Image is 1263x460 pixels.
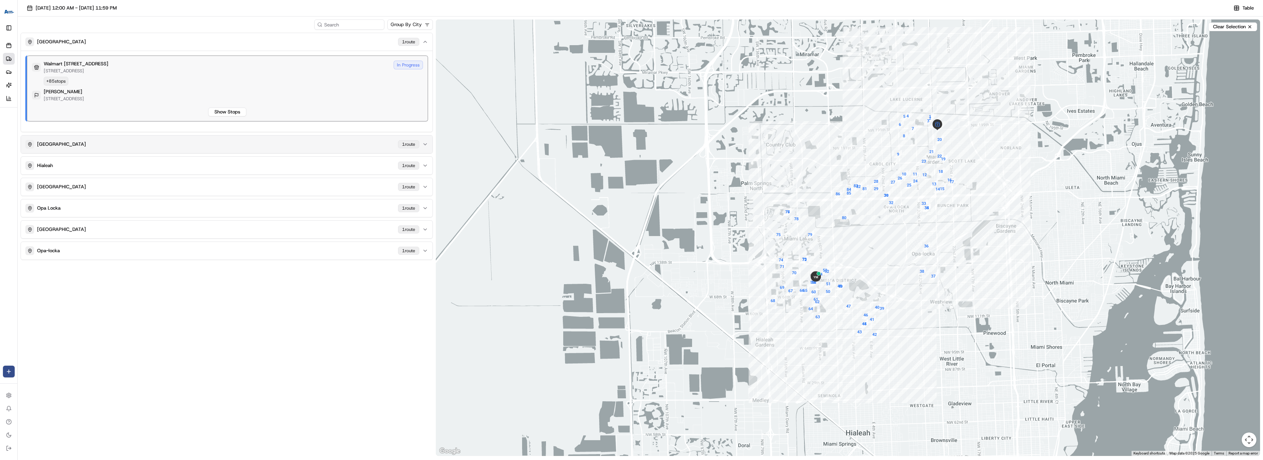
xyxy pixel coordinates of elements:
button: Keyboard shortcuts [1133,451,1165,456]
div: Start new chat [25,70,120,77]
div: waypoint-job_B2ewW7tAJs4oCxbbz7uV4L [813,298,821,306]
div: We're available if you need us! [25,77,93,83]
div: waypoint-job_B2ewW7tAJs4oCxbbz7uV4L [798,286,806,294]
button: [GEOGRAPHIC_DATA]1route [21,135,433,153]
div: waypoint-job_B2ewW7tAJs4oCxbbz7uV4L [922,242,930,250]
div: waypoint-job_B2ewW7tAJs4oCxbbz7uV4L [806,231,814,239]
div: waypoint-job_B2ewW7tAJs4oCxbbz7uV4L [920,199,928,207]
div: waypoint-job_B2ewW7tAJs4oCxbbz7uV4L [855,328,864,336]
div: waypoint-job_B2ewW7tAJs4oCxbbz7uV4L [873,303,881,311]
div: waypoint-job_B2ewW7tAJs4oCxbbz7uV4L [840,214,848,222]
img: 1736555255976-a54dd68f-1ca7-489b-9aae-adbdc363a1c4 [7,70,21,83]
p: Hialeah [37,162,53,169]
div: waypoint-job_B2ewW7tAJs4oCxbbz7uV4L [790,269,798,277]
div: waypoint-job_B2ewW7tAJs4oCxbbz7uV4L [824,287,832,296]
div: waypoint-job_B2ewW7tAJs4oCxbbz7uV4L [834,190,842,198]
span: [DATE] 12:00 AM - [DATE] 11:59 PM [36,5,117,11]
div: waypoint-job_B2ewW7tAJs4oCxbbz7uV4L [852,182,860,190]
div: waypoint-job_B2ewW7tAJs4oCxbbz7uV4L [862,311,870,319]
div: waypoint-job_B2ewW7tAJs4oCxbbz7uV4L [774,231,782,239]
div: waypoint-job_B2ewW7tAJs4oCxbbz7uV4L [923,204,931,212]
p: Opa Locka [37,205,61,211]
div: waypoint-job_B2ewW7tAJs4oCxbbz7uV4L [924,117,932,125]
a: Open this area in Google Maps (opens a new window) [438,446,462,456]
div: waypoint-job_B2ewW7tAJs4oCxbbz7uV4L [823,267,831,275]
div: waypoint-job_B2ewW7tAJs4oCxbbz7uV4L [936,152,944,160]
p: Opa-locka [37,247,60,254]
div: waypoint-job_B2ewW7tAJs4oCxbbz7uV4L [929,272,937,280]
input: Clear [19,47,121,55]
div: waypoint-job_B2ewW7tAJs4oCxbbz7uV4L [904,112,912,120]
span: API Documentation [69,106,118,114]
div: waypoint-job_B2ewW7tAJs4oCxbbz7uV4L [821,266,829,274]
a: 💻API Documentation [59,104,121,117]
div: waypoint-job_B2ewW7tAJs4oCxbbz7uV4L [800,256,808,264]
p: [GEOGRAPHIC_DATA] [37,226,86,233]
p: Welcome 👋 [7,29,134,41]
div: waypoint-job_B2ewW7tAJs4oCxbbz7uV4L [816,270,824,278]
div: waypoint-job_B2ewW7tAJs4oCxbbz7uV4L [786,287,795,295]
div: waypoint-job_B2ewW7tAJs4oCxbbz7uV4L [845,185,853,193]
a: Report a map error [1228,451,1258,455]
div: waypoint-job_B2ewW7tAJs4oCxbbz7uV4L [807,305,815,313]
div: waypoint-job_B2ewW7tAJs4oCxbbz7uV4L [945,176,953,184]
p: [GEOGRAPHIC_DATA] [37,184,86,190]
div: 📗 [7,107,13,113]
img: Go Action Courier [3,10,15,14]
div: waypoint-job_B2ewW7tAJs4oCxbbz7uV4L [871,330,879,338]
span: Pylon [73,124,89,130]
div: waypoint-job_B2ewW7tAJs4oCxbbz7uV4L [909,124,917,133]
div: waypoint-job_B2ewW7tAJs4oCxbbz7uV4L [894,150,902,158]
div: waypoint-job_B2ewW7tAJs4oCxbbz7uV4L [872,177,880,185]
div: 1 route [398,204,419,212]
div: waypoint-job_B2ewW7tAJs4oCxbbz7uV4L [948,178,956,186]
div: [GEOGRAPHIC_DATA]1route [21,51,433,132]
div: waypoint-job_B2ewW7tAJs4oCxbbz7uV4L [778,262,786,271]
div: waypoint-job_B2ewW7tAJs4oCxbbz7uV4L [936,135,944,144]
button: Opa Locka1route [21,199,433,217]
div: waypoint-job_B2ewW7tAJs4oCxbbz7uV4L [800,255,808,263]
button: [GEOGRAPHIC_DATA]1route [21,178,433,196]
p: [PERSON_NAME] [44,88,82,95]
div: waypoint-job_B2ewW7tAJs4oCxbbz7uV4L [808,278,817,286]
div: waypoint-job_B2ewW7tAJs4oCxbbz7uV4L [784,208,792,216]
div: waypoint-job_B2ewW7tAJs4oCxbbz7uV4L [900,112,908,120]
div: waypoint-job_B2ewW7tAJs4oCxbbz7uV4L [937,167,945,175]
button: [GEOGRAPHIC_DATA]1route [21,221,433,238]
div: waypoint-job_B2ewW7tAJs4oCxbbz7uV4L [896,174,904,182]
button: Opa-locka1route [21,242,433,260]
div: waypoint-job_B2ewW7tAJs4oCxbbz7uV4L [769,297,777,305]
div: pickup-job_B2ewW7tAJs4oCxbbz7uV4L [932,119,943,130]
div: waypoint-job_B2ewW7tAJs4oCxbbz7uV4L [836,282,844,290]
div: waypoint-job_B2ewW7tAJs4oCxbbz7uV4L [938,185,946,193]
button: Clear Selection [1208,22,1257,31]
div: waypoint-job_B2ewW7tAJs4oCxbbz7uV4L [878,304,886,312]
a: 📗Knowledge Base [4,104,59,117]
div: waypoint-job_B2ewW7tAJs4oCxbbz7uV4L [844,302,853,310]
div: 1 route [398,247,419,255]
div: 1 route [398,162,419,170]
div: 💻 [62,107,68,113]
p: [GEOGRAPHIC_DATA] [37,141,86,148]
div: waypoint-job_B2ewW7tAJs4oCxbbz7uV4L [810,288,818,296]
p: Walmart [STREET_ADDRESS] [44,61,108,67]
div: waypoint-job_B2ewW7tAJs4oCxbbz7uV4L [778,283,786,291]
div: waypoint-job_B2ewW7tAJs4oCxbbz7uV4L [845,189,853,197]
div: + 85 stops [44,77,68,86]
div: waypoint-job_B2ewW7tAJs4oCxbbz7uV4L [927,148,936,156]
div: waypoint-job_B2ewW7tAJs4oCxbbz7uV4L [934,185,942,193]
span: Map data ©2025 Google [1169,451,1209,455]
p: [STREET_ADDRESS] [44,96,84,102]
div: waypoint-job_B2ewW7tAJs4oCxbbz7uV4L [920,171,929,179]
button: Show Stops [208,108,246,116]
div: waypoint-job_B2ewW7tAJs4oCxbbz7uV4L [920,157,928,165]
div: waypoint-job_B2ewW7tAJs4oCxbbz7uV4L [930,180,938,188]
div: waypoint-job_B2ewW7tAJs4oCxbbz7uV4L [824,280,832,288]
div: waypoint-job_B2ewW7tAJs4oCxbbz7uV4L [792,215,800,223]
button: [GEOGRAPHIC_DATA]1route [21,33,433,51]
div: waypoint-job_B2ewW7tAJs4oCxbbz7uV4L [777,256,785,264]
div: waypoint-job_B2ewW7tAJs4oCxbbz7uV4L [814,313,822,321]
div: waypoint-job_B2ewW7tAJs4oCxbbz7uV4L [900,132,908,140]
span: Table [1242,5,1254,11]
button: Hialeah1route [21,157,433,174]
